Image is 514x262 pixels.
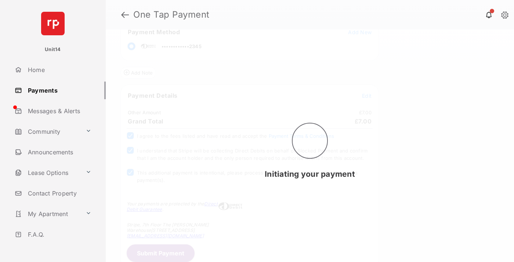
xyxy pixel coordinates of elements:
[12,123,83,140] a: Community
[12,61,106,79] a: Home
[265,169,355,179] span: Initiating your payment
[12,184,106,202] a: Contact Property
[12,143,106,161] a: Announcements
[12,205,83,223] a: My Apartment
[133,10,210,19] strong: One Tap Payment
[45,46,61,53] p: Unit14
[12,226,106,243] a: F.A.Q.
[12,102,106,120] a: Messages & Alerts
[41,12,65,35] img: svg+xml;base64,PHN2ZyB4bWxucz0iaHR0cDovL3d3dy53My5vcmcvMjAwMC9zdmciIHdpZHRoPSI2NCIgaGVpZ2h0PSI2NC...
[12,164,83,182] a: Lease Options
[12,82,106,99] a: Payments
